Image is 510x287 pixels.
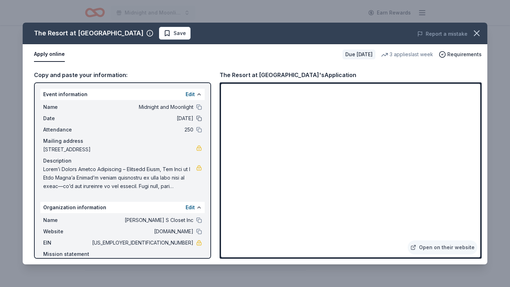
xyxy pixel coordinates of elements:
span: [STREET_ADDRESS] [43,145,196,154]
span: Attendance [43,125,91,134]
span: Name [43,216,91,224]
span: [PERSON_NAME] S Closet Inc [91,216,193,224]
button: Edit [186,203,195,212]
button: Edit [186,90,195,99]
div: Organization information [40,202,205,213]
div: Mailing address [43,137,202,145]
span: Website [43,227,91,236]
a: Open on their website [408,240,477,254]
button: Apply online [34,47,65,62]
span: 250 [91,125,193,134]
div: Event information [40,89,205,100]
span: [US_EMPLOYER_IDENTIFICATION_NUMBER] [91,239,193,247]
div: Due [DATE] [342,49,375,59]
span: [DATE] [91,114,193,123]
span: EIN [43,239,91,247]
span: Midnight and Moonlight [91,103,193,111]
span: [DOMAIN_NAME] [91,227,193,236]
button: Report a mistake [417,30,467,38]
div: 3 applies last week [381,50,433,59]
div: The Resort at [GEOGRAPHIC_DATA]'s Application [220,70,356,80]
span: Save [174,29,186,37]
span: Requirements [447,50,482,59]
button: Requirements [439,50,482,59]
span: Date [43,114,91,123]
span: Name [43,103,91,111]
div: Mission statement [43,250,202,258]
div: Description [43,157,202,165]
button: Save [159,27,191,40]
span: Lorem’i Dolors Ametco Adipiscing – Elitsedd Eiusm, Tem Inci ut l Etdo Magna’a Enimad’m veniam qui... [43,165,196,191]
div: Copy and paste your information: [34,70,211,80]
div: The Resort at [GEOGRAPHIC_DATA] [34,28,143,39]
